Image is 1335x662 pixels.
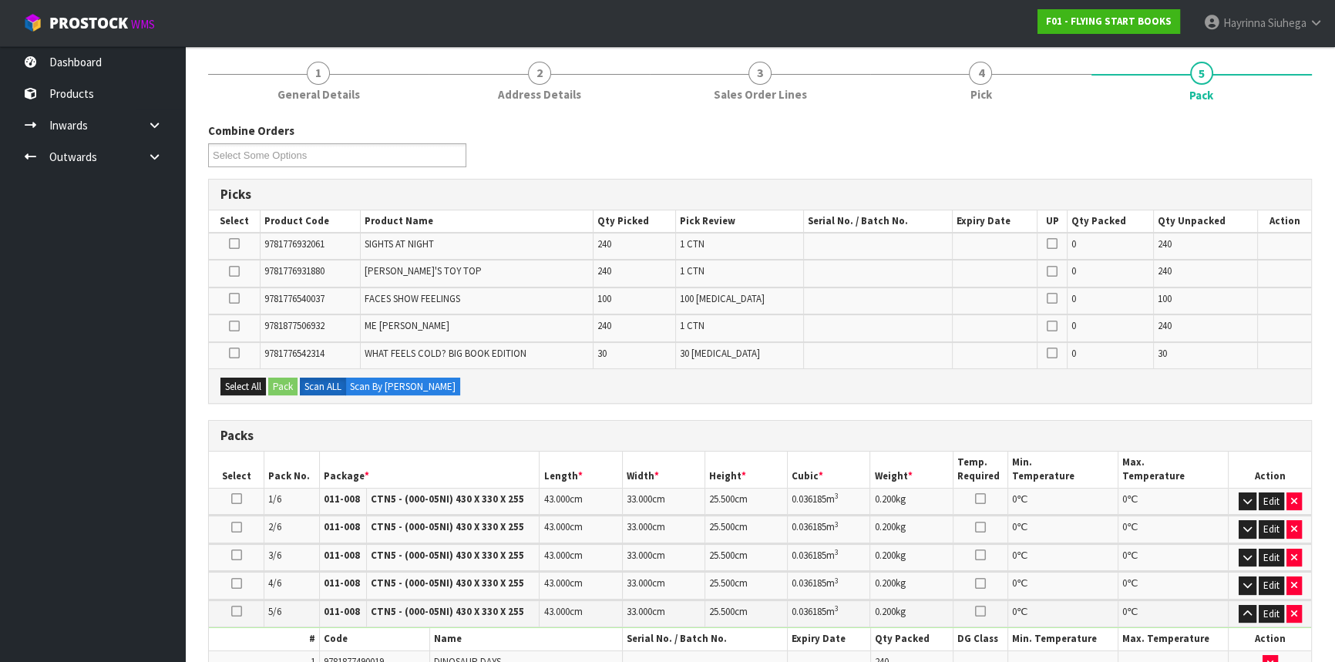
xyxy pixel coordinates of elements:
[1118,452,1229,488] th: Max. Temperature
[268,576,281,590] span: 4/6
[627,492,652,506] span: 33.000
[874,520,895,533] span: 0.200
[953,452,1008,488] th: Temp. Required
[714,86,807,102] span: Sales Order Lines
[704,488,787,515] td: cm
[324,492,360,506] strong: 011-008
[835,491,839,501] sup: 3
[1122,605,1127,618] span: 0
[788,488,870,515] td: m
[622,600,704,627] td: cm
[1008,544,1118,571] td: ℃
[1118,572,1229,599] td: ℃
[952,210,1037,233] th: Expiry Date
[680,237,704,250] span: 1 CTN
[365,347,526,360] span: WHAT FEELS COLD? BIG BOOK EDITION
[788,452,870,488] th: Cubic
[543,576,569,590] span: 43.000
[540,572,622,599] td: cm
[835,576,839,586] sup: 3
[1158,319,1172,332] span: 240
[540,452,622,488] th: Length
[1071,347,1076,360] span: 0
[1268,15,1306,30] span: Siuhega
[49,13,128,33] span: ProStock
[543,492,569,506] span: 43.000
[622,628,788,650] th: Serial No. / Batch No.
[870,572,953,599] td: kg
[268,520,281,533] span: 2/6
[268,492,281,506] span: 1/6
[1008,600,1118,627] td: ℃
[1158,347,1167,360] span: 30
[709,549,735,562] span: 25.500
[788,600,870,627] td: m
[307,62,330,85] span: 1
[1122,549,1127,562] span: 0
[1071,319,1076,332] span: 0
[264,452,320,488] th: Pack No.
[209,628,319,650] th: #
[803,210,952,233] th: Serial No. / Batch No.
[597,292,611,305] span: 100
[268,378,298,396] button: Pack
[1118,488,1229,515] td: ℃
[1012,605,1017,618] span: 0
[1223,15,1266,30] span: Hayrinna
[788,572,870,599] td: m
[543,605,569,618] span: 43.000
[704,600,787,627] td: cm
[1008,488,1118,515] td: ℃
[704,572,787,599] td: cm
[870,488,953,515] td: kg
[324,605,360,618] strong: 011-008
[365,264,482,277] span: [PERSON_NAME]'S TOY TOP
[704,516,787,543] td: cm
[1259,549,1284,567] button: Edit
[220,378,266,396] button: Select All
[709,492,735,506] span: 25.500
[792,549,826,562] span: 0.036185
[319,452,540,488] th: Package
[300,378,346,396] label: Scan ALL
[1122,492,1127,506] span: 0
[792,576,826,590] span: 0.036185
[131,17,155,32] small: WMS
[597,264,611,277] span: 240
[970,86,991,102] span: Pick
[870,600,953,627] td: kg
[1158,264,1172,277] span: 240
[709,520,735,533] span: 25.500
[1259,492,1284,511] button: Edit
[1067,210,1153,233] th: Qty Packed
[1258,210,1311,233] th: Action
[264,319,325,332] span: 9781877506932
[1037,9,1180,34] a: F01 - FLYING START BOOKS
[680,347,760,360] span: 30 [MEDICAL_DATA]
[209,452,264,488] th: Select
[260,210,360,233] th: Product Code
[345,378,460,396] label: Scan By [PERSON_NAME]
[788,628,870,650] th: Expiry Date
[371,605,524,618] strong: CTN5 - (000-05NI) 430 X 330 X 255
[627,520,652,533] span: 33.000
[835,519,839,529] sup: 3
[1122,576,1127,590] span: 0
[268,549,281,562] span: 3/6
[220,428,1300,443] h3: Packs
[680,264,704,277] span: 1 CTN
[709,576,735,590] span: 25.500
[1158,292,1172,305] span: 100
[709,605,735,618] span: 25.500
[1118,544,1229,571] td: ℃
[324,576,360,590] strong: 011-008
[540,488,622,515] td: cm
[1153,210,1257,233] th: Qty Unpacked
[792,492,826,506] span: 0.036185
[597,237,611,250] span: 240
[627,605,652,618] span: 33.000
[365,319,449,332] span: ME [PERSON_NAME]
[264,237,325,250] span: 9781776932061
[953,628,1008,650] th: DG Class
[371,576,524,590] strong: CTN5 - (000-05NI) 430 X 330 X 255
